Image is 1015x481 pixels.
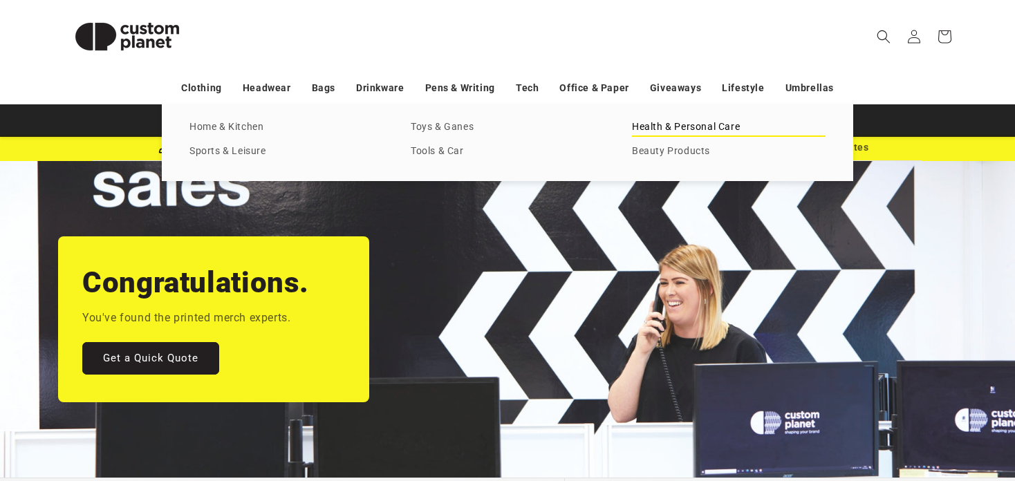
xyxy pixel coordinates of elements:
[82,342,219,375] a: Get a Quick Quote
[784,332,1015,481] iframe: Chat Widget
[411,142,604,161] a: Tools & Car
[58,6,196,68] img: Custom Planet
[312,76,335,100] a: Bags
[425,76,495,100] a: Pens & Writing
[356,76,404,100] a: Drinkware
[516,76,539,100] a: Tech
[243,76,291,100] a: Headwear
[632,142,826,161] a: Beauty Products
[868,21,899,52] summary: Search
[411,118,604,137] a: Toys & Ganes
[82,264,309,301] h2: Congratulations.
[189,142,383,161] a: Sports & Leisure
[559,76,628,100] a: Office & Paper
[632,118,826,137] a: Health & Personal Care
[650,76,701,100] a: Giveaways
[82,308,290,328] p: You've found the printed merch experts.
[785,76,834,100] a: Umbrellas
[189,118,383,137] a: Home & Kitchen
[181,76,222,100] a: Clothing
[722,76,764,100] a: Lifestyle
